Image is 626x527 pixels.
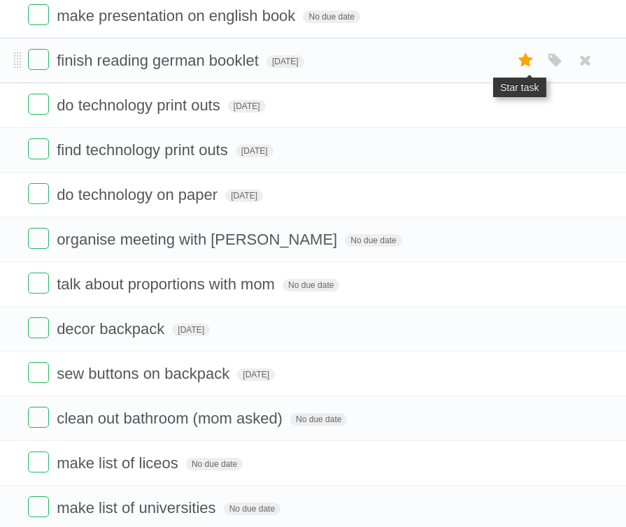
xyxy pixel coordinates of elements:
span: do technology on paper [57,186,221,203]
label: Done [28,273,49,294]
span: No due date [283,279,339,291]
span: talk about proportions with mom [57,275,278,293]
label: Done [28,94,49,115]
label: Done [28,496,49,517]
span: [DATE] [237,368,275,381]
label: Star task [513,49,539,72]
span: make list of universities [57,499,219,517]
label: Done [28,317,49,338]
span: No due date [186,458,243,470]
span: [DATE] [225,189,263,202]
label: Done [28,228,49,249]
span: organise meeting with [PERSON_NAME] [57,231,341,248]
span: sew buttons on backpack [57,365,233,382]
span: [DATE] [172,324,210,336]
label: Done [28,49,49,70]
label: Done [28,407,49,428]
label: Done [28,4,49,25]
span: [DATE] [266,55,304,68]
span: No due date [290,413,347,426]
label: Done [28,183,49,204]
span: [DATE] [228,100,266,113]
span: No due date [345,234,401,247]
span: No due date [303,10,360,23]
label: Done [28,138,49,159]
span: make list of liceos [57,454,182,472]
span: make presentation on english book [57,7,299,24]
span: find technology print outs [57,141,232,159]
span: finish reading german booklet [57,52,262,69]
label: Done [28,452,49,472]
span: [DATE] [236,145,273,157]
label: Done [28,362,49,383]
span: decor backpack [57,320,168,338]
span: No due date [224,503,280,515]
span: do technology print outs [57,96,224,114]
span: clean out bathroom (mom asked) [57,410,286,427]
